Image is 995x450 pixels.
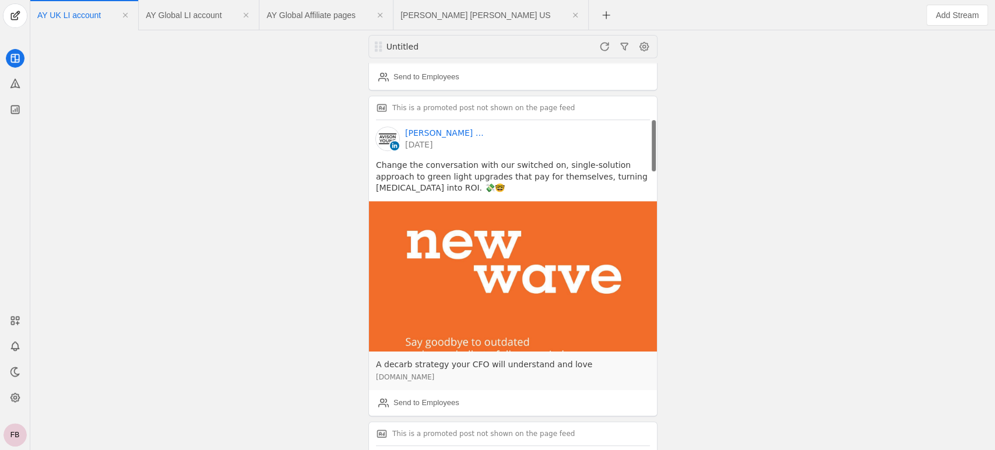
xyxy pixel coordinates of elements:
[115,5,136,26] app-icon-button: Close Tab
[596,10,617,19] app-icon-button: New Tab
[393,71,459,83] div: Send to Employees
[376,371,650,383] span: [DOMAIN_NAME]
[235,5,256,26] app-icon-button: Close Tab
[369,201,657,352] img: cache
[146,11,221,19] span: Click to edit name
[936,9,979,21] span: Add Stream
[374,393,464,412] button: Send to Employees
[376,358,650,370] span: A decarb strategy your CFO will understand and love
[369,351,657,390] a: A decarb strategy your CFO will understand and love[DOMAIN_NAME]
[370,5,391,26] app-icon-button: Close Tab
[376,160,650,194] pre: Change the conversation with our switched on, single-solution approach to green light upgrades th...
[392,103,575,112] p: This is a promoted post not shown on the page feed
[266,11,356,19] span: Click to edit name
[37,11,101,19] span: Click to edit name
[565,5,586,26] app-icon-button: Close Tab
[400,11,551,19] span: Click to edit name
[405,139,487,150] a: [DATE]
[374,68,464,86] button: Send to Employees
[376,127,399,150] img: cache
[393,397,459,409] div: Send to Employees
[3,423,27,447] button: FB
[405,127,487,139] a: [PERSON_NAME] [PERSON_NAME] │[GEOGRAPHIC_DATA]
[926,5,988,26] button: Add Stream
[386,41,525,52] div: Untitled
[392,429,575,438] p: This is a promoted post not shown on the page feed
